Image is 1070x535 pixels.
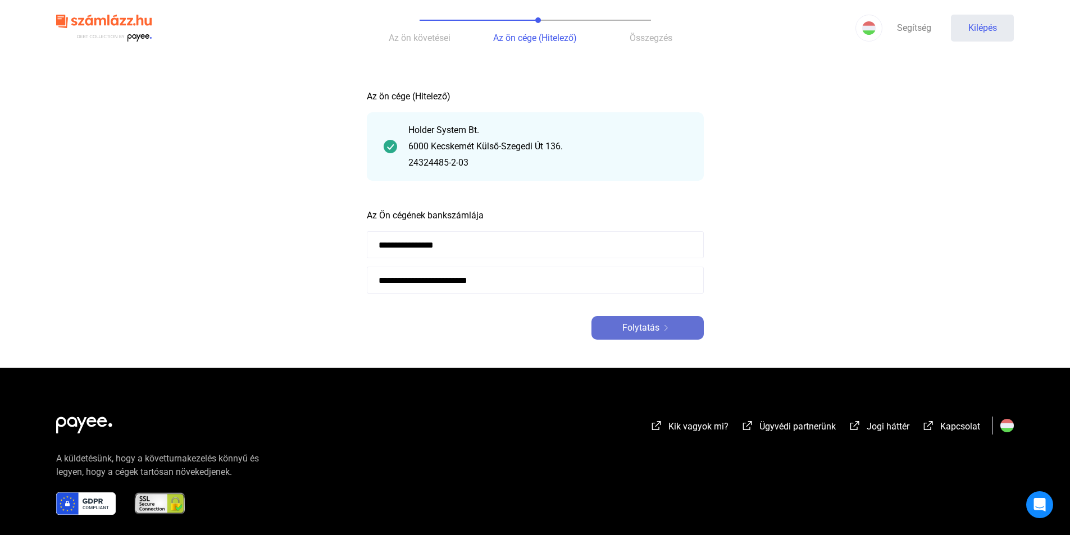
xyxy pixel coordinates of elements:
img: gdpr [56,492,116,515]
font: Az Ön cégének bankszámlája [367,210,484,221]
img: pipa-sötétebb-zöld-kör [384,140,397,153]
img: külső-link-fehér [848,420,862,431]
img: HU.svg [1000,419,1014,432]
font: Kik vagyok mi? [668,421,728,432]
img: jobbra nyíl-fehér [659,325,673,331]
a: külső-link-fehérJogi háttér [848,423,909,433]
a: külső-link-fehérKapcsolat [922,423,980,433]
font: Holder System Bt. [408,125,479,135]
font: Az ön követései [389,33,450,43]
img: külső-link-fehér [650,420,663,431]
div: Intercom Messenger megnyitása [1026,491,1053,518]
button: HU [855,15,882,42]
font: Az ön cége (Hitelező) [493,33,577,43]
img: külső-link-fehér [922,420,935,431]
button: Folytatásjobbra nyíl-fehér [591,316,704,340]
img: ssl [134,492,186,515]
font: Kapcsolat [940,421,980,432]
font: Ügyvédi partnerünk [759,421,836,432]
font: Összegzés [630,33,672,43]
font: A küldetésünk, hogy a követturnakezelés könnyű és legyen, hogy a cégek tartósan növekedjenek. [56,453,259,477]
img: külső-link-fehér [741,420,754,431]
font: 24324485-2-03 [408,157,468,168]
font: Az ön cége (Hitelező) [367,91,450,102]
button: Kilépés [951,15,1014,42]
font: Segítség [897,22,931,33]
font: 6000 Kecskemét Külső-Szegedi Út 136. [408,141,563,152]
font: Folytatás [622,322,659,333]
a: Segítség [882,15,945,42]
img: szamlazzhu-logó [56,10,152,47]
font: Jogi háttér [867,421,909,432]
font: Kilépés [968,22,997,33]
a: külső-link-fehérKik vagyok mi? [650,423,728,433]
a: külső-link-fehérÜgyvédi partnerünk [741,423,836,433]
img: HU [862,21,876,35]
img: white-payee-white-dot.svg [56,410,112,433]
